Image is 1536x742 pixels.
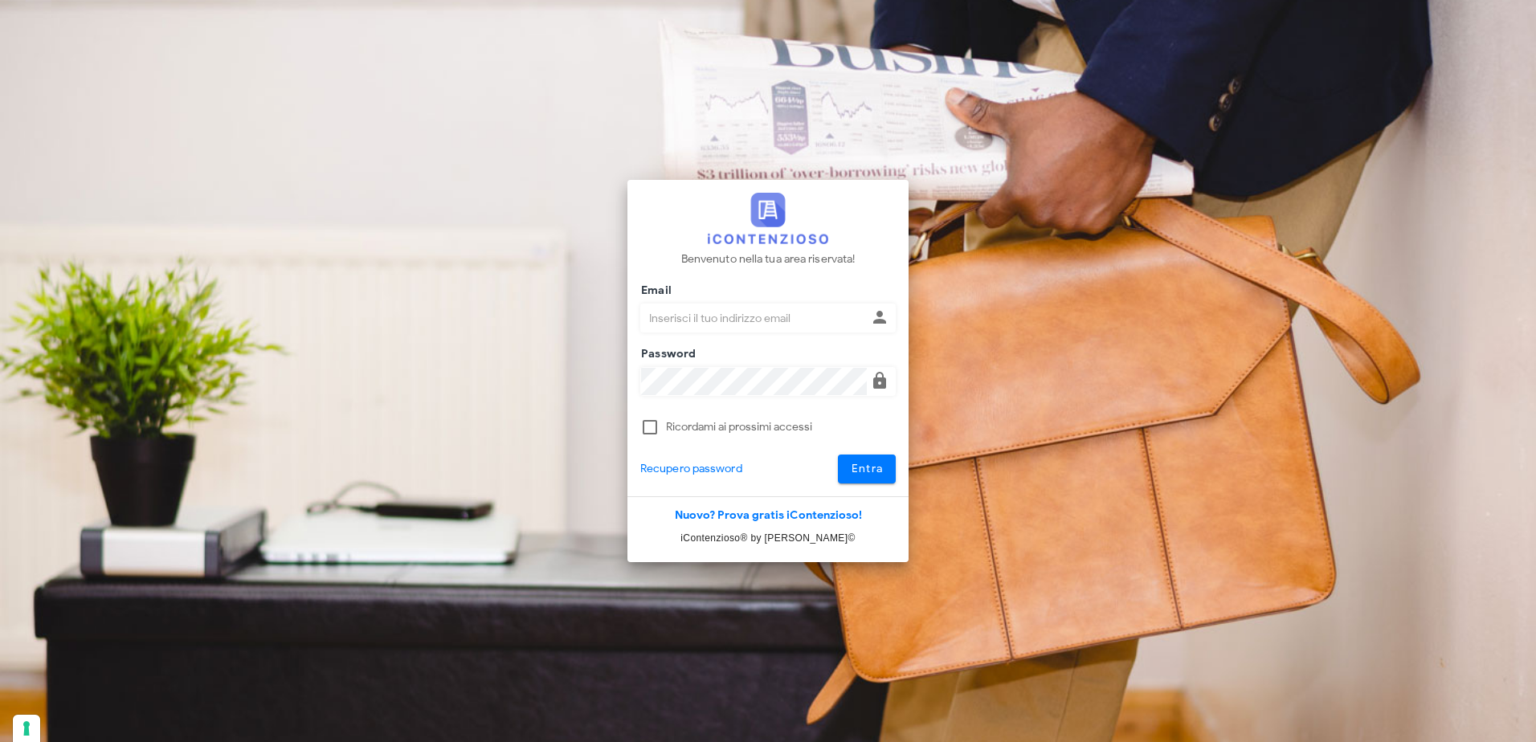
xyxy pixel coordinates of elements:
[640,460,742,478] a: Recupero password
[636,283,672,299] label: Email
[851,462,884,475] span: Entra
[681,251,856,268] p: Benvenuto nella tua area riservata!
[641,304,867,332] input: Inserisci il tuo indirizzo email
[666,419,896,435] label: Ricordami ai prossimi accessi
[627,530,909,546] p: iContenzioso® by [PERSON_NAME]©
[13,715,40,742] button: Le tue preferenze relative al consenso per le tecnologie di tracciamento
[636,346,697,362] label: Password
[675,508,862,522] a: Nuovo? Prova gratis iContenzioso!
[838,455,897,483] button: Entra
